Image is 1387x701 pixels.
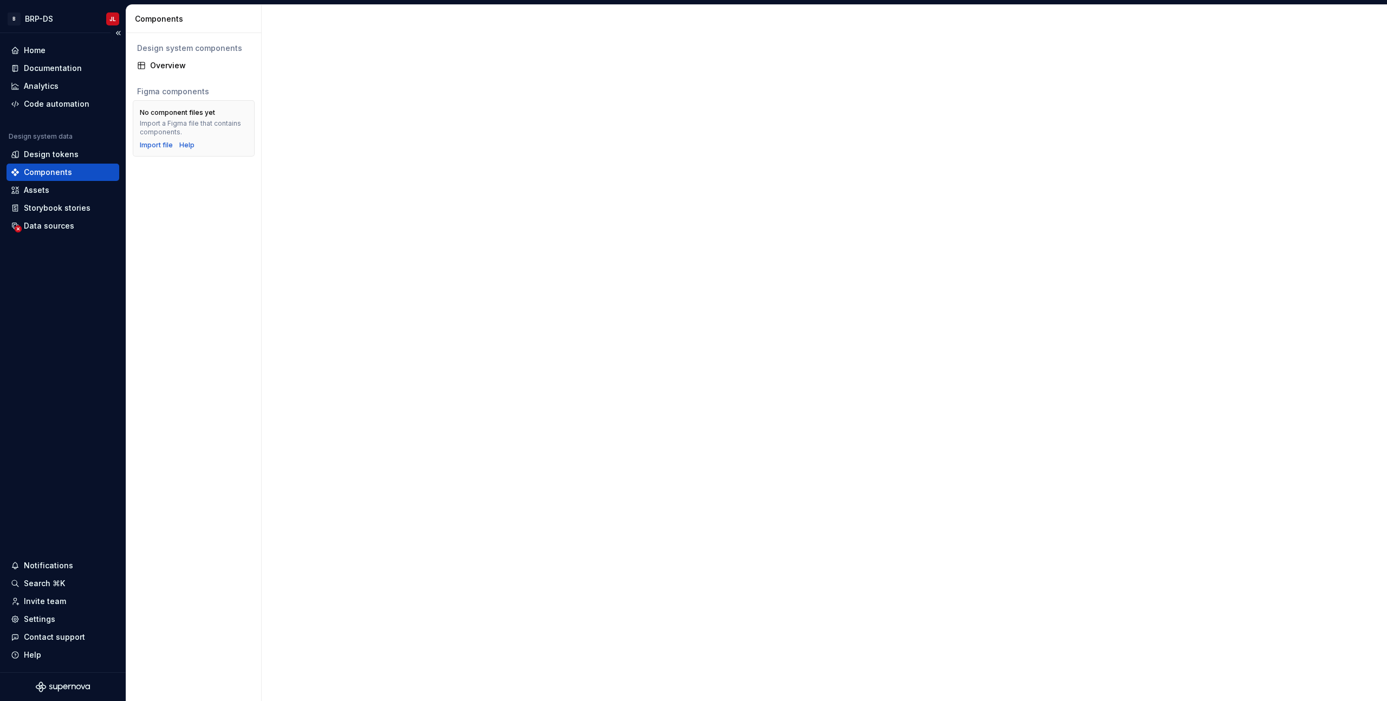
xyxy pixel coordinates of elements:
button: Contact support [7,628,119,646]
div: Home [24,45,46,56]
div: Search ⌘K [24,578,65,589]
a: Settings [7,611,119,628]
div: Design tokens [24,149,79,160]
a: Help [179,141,195,150]
div: Figma components [137,86,250,97]
div: Components [24,167,72,178]
div: Data sources [24,220,74,231]
a: Assets [7,181,119,199]
a: Documentation [7,60,119,77]
button: Import file [140,141,173,150]
button: Collapse sidebar [111,25,126,41]
a: Overview [133,57,255,74]
div: Help [24,650,41,660]
a: Invite team [7,593,119,610]
a: Storybook stories [7,199,119,217]
a: Design tokens [7,146,119,163]
div: B [8,12,21,25]
a: Components [7,164,119,181]
svg: Supernova Logo [36,681,90,692]
div: JL [109,15,116,23]
div: Notifications [24,560,73,571]
div: Design system data [9,132,73,141]
button: Help [7,646,119,664]
a: Code automation [7,95,119,113]
div: No component files yet [140,108,215,117]
a: Data sources [7,217,119,235]
div: Code automation [24,99,89,109]
div: Settings [24,614,55,625]
div: Analytics [24,81,59,92]
div: Assets [24,185,49,196]
div: BRP-DS [25,14,53,24]
a: Home [7,42,119,59]
button: Search ⌘K [7,575,119,592]
div: Overview [150,60,250,71]
button: BBRP-DSJL [2,7,124,30]
div: Design system components [137,43,250,54]
a: Analytics [7,77,119,95]
button: Notifications [7,557,119,574]
div: Invite team [24,596,66,607]
div: Import a Figma file that contains components. [140,119,248,137]
div: Components [135,14,257,24]
div: Storybook stories [24,203,90,213]
div: Contact support [24,632,85,642]
div: Documentation [24,63,82,74]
